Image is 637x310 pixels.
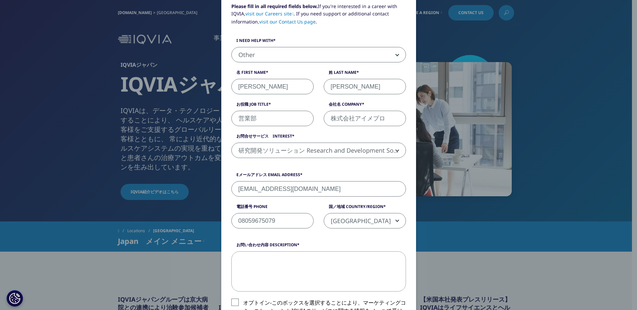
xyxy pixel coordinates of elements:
[231,172,406,181] label: Eメールアドレス Email Address
[324,204,406,213] label: 国／地域 Country/Region
[231,38,406,47] label: I need help with
[231,3,318,9] strong: Please fill in all required fields below.
[324,213,406,228] span: Japan
[231,143,406,158] span: 研究開発ソリューション Research and Development Solutions
[6,290,23,307] button: Cookie 設定
[231,204,314,213] label: 電話番号 Phone
[231,69,314,79] label: 名 First Name
[259,18,316,25] a: visit our Contact Us page
[232,143,406,158] span: 研究開発ソリューション Research and Development Solutions
[231,3,406,31] p: If you're interested in a career with IQVIA, . If you need support or additional contact informat...
[231,242,406,251] label: お問い合わせ内容 Description
[231,133,406,143] label: お問合せサービス Interest
[231,101,314,111] label: お役職 Job Title
[231,47,406,62] span: Other
[232,47,406,63] span: Other
[245,10,294,17] a: visit our Careers site
[324,69,406,79] label: 姓 Last Name
[324,101,406,111] label: 会社名 Company
[324,213,406,229] span: Japan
